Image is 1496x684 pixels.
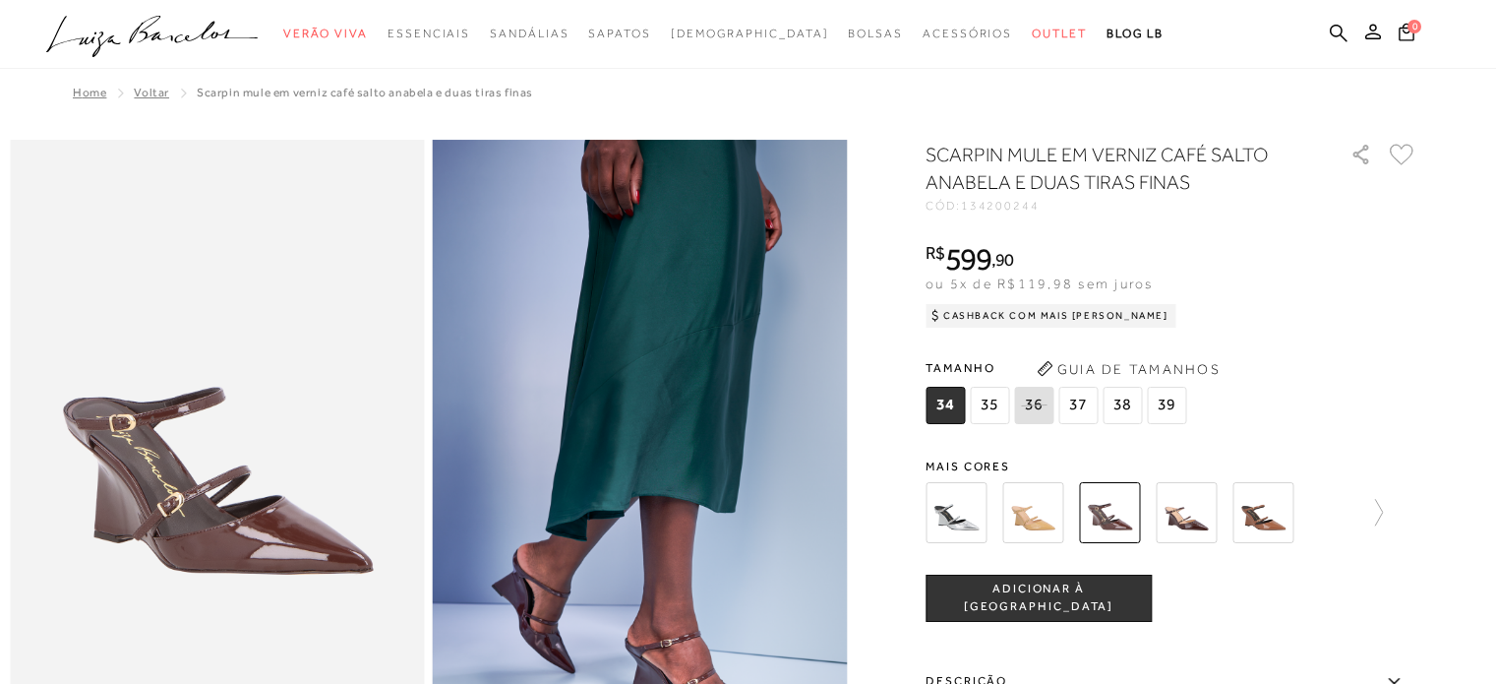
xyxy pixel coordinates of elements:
[926,482,987,543] img: SCARPIN MULE EM METALIZADO PRATA SALTO ANABELA E DUAS TIRAS FINAS
[970,387,1009,424] span: 35
[926,244,945,262] i: R$
[671,27,829,40] span: [DEMOGRAPHIC_DATA]
[945,241,991,277] span: 599
[134,86,169,99] a: Voltar
[923,27,1012,40] span: Acessórios
[848,16,903,52] a: categoryNavScreenReaderText
[388,16,470,52] a: categoryNavScreenReaderText
[1147,387,1186,424] span: 39
[926,461,1417,472] span: Mais cores
[1002,482,1063,543] img: SCARPIN MULE EM VERNIZ BEGE AREIA SALTO ANABELA E DUAS TIRAS FINAS
[490,27,568,40] span: Sandálias
[848,27,903,40] span: Bolsas
[1107,27,1164,40] span: BLOG LB
[923,16,1012,52] a: categoryNavScreenReaderText
[991,251,1014,269] i: ,
[1103,387,1142,424] span: 38
[926,575,1152,622] button: ADICIONAR À [GEOGRAPHIC_DATA]
[1079,482,1140,543] img: SCARPIN MULE EM VERNIZ CAFÉ SALTO ANABELA E DUAS TIRAS FINAS
[671,16,829,52] a: noSubCategoriesText
[926,353,1191,383] span: Tamanho
[995,249,1014,270] span: 90
[73,86,106,99] a: Home
[926,304,1176,328] div: Cashback com Mais [PERSON_NAME]
[197,86,533,99] span: SCARPIN MULE EM VERNIZ CAFÉ SALTO ANABELA E DUAS TIRAS FINAS
[1232,482,1293,543] img: SCARPIN MULE EM VERNIZ CARAMELO SALTO ANABELA E DUAS TIRAS FINAS
[1014,387,1053,424] span: 36
[1107,16,1164,52] a: BLOG LB
[1032,27,1087,40] span: Outlet
[1030,353,1227,385] button: Guia de Tamanhos
[283,27,368,40] span: Verão Viva
[1407,20,1421,33] span: 0
[388,27,470,40] span: Essenciais
[588,27,650,40] span: Sapatos
[926,141,1294,196] h1: SCARPIN MULE EM VERNIZ CAFÉ SALTO ANABELA E DUAS TIRAS FINAS
[926,200,1319,212] div: CÓD:
[926,276,1153,291] span: ou 5x de R$119,98 sem juros
[926,387,965,424] span: 34
[1058,387,1098,424] span: 37
[588,16,650,52] a: categoryNavScreenReaderText
[1156,482,1217,543] img: SCARPIN MULE EM VERNIZ CAFÉ SALTO ANABELA E DUAS TIRAS FINAS
[1032,16,1087,52] a: categoryNavScreenReaderText
[283,16,368,52] a: categoryNavScreenReaderText
[927,581,1151,615] span: ADICIONAR À [GEOGRAPHIC_DATA]
[490,16,568,52] a: categoryNavScreenReaderText
[961,199,1040,213] span: 134200244
[1393,22,1420,48] button: 0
